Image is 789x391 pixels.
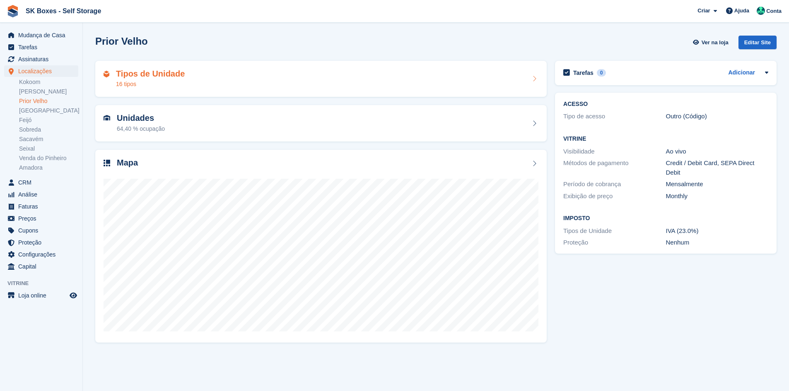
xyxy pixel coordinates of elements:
[4,225,78,236] a: menu
[104,71,109,77] img: unit-type-icn-2b2737a686de81e16bb02015468b77c625bbabd49415b5ef34ead5e3b44a266d.svg
[18,249,68,260] span: Configurações
[4,290,78,301] a: menu
[117,158,138,168] h2: Mapa
[563,147,666,156] div: Visibilidade
[666,180,768,189] div: Mensalmente
[563,136,768,142] h2: Vitrine
[117,125,165,133] div: 64,40 % ocupação
[18,261,68,272] span: Capital
[18,290,68,301] span: Loja online
[116,80,185,89] div: 16 tipos
[4,177,78,188] a: menu
[573,69,594,77] h2: Tarefas
[18,189,68,200] span: Análise
[18,41,68,53] span: Tarefas
[68,290,78,300] a: Loja de pré-visualização
[19,154,78,162] a: Venda do Pinheiro
[19,164,78,172] a: Amadora
[4,65,78,77] a: menu
[757,7,765,15] img: Cláudio Borges
[4,41,78,53] a: menu
[563,180,666,189] div: Período de cobrança
[95,105,547,142] a: Unidades 64,40 % ocupação
[7,5,19,17] img: stora-icon-8386f47178a22dfd0bd8f6a31ec36ba5ce8667c1dd55bd0f319d3a0aa187defe.svg
[19,107,78,115] a: [GEOGRAPHIC_DATA]
[18,177,68,188] span: CRM
[4,29,78,41] a: menu
[117,113,165,123] h2: Unidades
[19,88,78,96] a: [PERSON_NAME]
[7,279,82,288] span: Vitrine
[4,249,78,260] a: menu
[4,213,78,224] a: menu
[666,226,768,236] div: IVA (23.0%)
[19,97,78,105] a: Prior Velho
[597,69,606,77] div: 0
[666,112,768,121] div: Outro (Código)
[666,192,768,201] div: Monthly
[666,147,768,156] div: Ao vivo
[4,237,78,248] a: menu
[18,29,68,41] span: Mudança de Casa
[95,36,148,47] h2: Prior Velho
[19,145,78,153] a: Seixal
[19,135,78,143] a: Sacavém
[734,7,749,15] span: Ajuda
[563,226,666,236] div: Tipos de Unidade
[563,112,666,121] div: Tipo de acesso
[563,238,666,247] div: Proteção
[666,158,768,177] div: Credit / Debit Card, SEPA Direct Debit
[692,36,731,49] a: Ver na loja
[697,7,710,15] span: Criar
[18,237,68,248] span: Proteção
[666,238,768,247] div: Nenhum
[4,189,78,200] a: menu
[95,150,547,343] a: Mapa
[22,4,104,18] a: SK Boxes - Self Storage
[563,192,666,201] div: Exibição de preço
[563,101,768,108] h2: ACESSO
[563,215,768,222] h2: Imposto
[563,158,666,177] div: Métodos de pagamento
[766,7,782,15] span: Conta
[4,201,78,212] a: menu
[738,36,777,49] div: Editar Site
[18,201,68,212] span: Faturas
[18,53,68,65] span: Assinaturas
[18,65,68,77] span: Localizações
[728,68,755,78] a: Adicionar
[4,53,78,65] a: menu
[104,115,110,121] img: unit-icn-7be61d7bf1b0ce9d3e12c5938cc71ed9869f7b940bace4675aadf7bd6d80202e.svg
[702,38,729,47] span: Ver na loja
[95,61,547,97] a: Tipos de Unidade 16 tipos
[18,225,68,236] span: Cupons
[738,36,777,53] a: Editar Site
[18,213,68,224] span: Preços
[4,261,78,272] a: menu
[116,69,185,79] h2: Tipos de Unidade
[104,160,110,166] img: map-icn-33ee37083ee616e46c38cad1a60f524a97daa1e2b2c8c0bc3eb3415660979fc1.svg
[19,116,78,124] a: Feijó
[19,126,78,134] a: Sobreda
[19,78,78,86] a: Kokoom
